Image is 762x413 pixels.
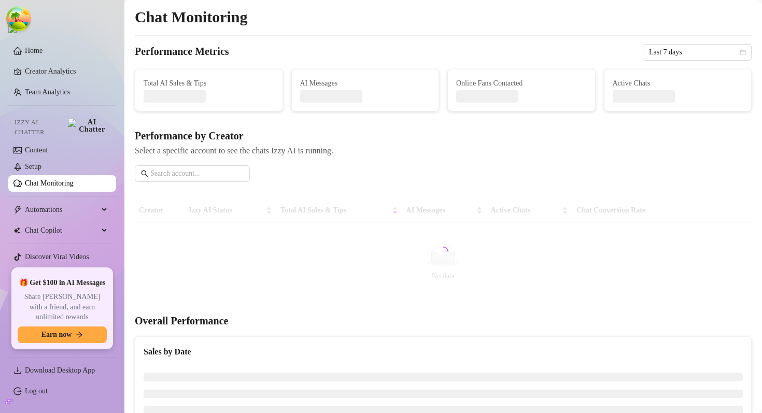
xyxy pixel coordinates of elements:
[18,326,107,343] button: Earn nowarrow-right
[25,387,48,395] a: Log out
[437,246,449,258] span: loading
[15,118,64,137] span: Izzy AI Chatter
[25,63,108,80] a: Creator Analytics
[25,253,89,261] a: Discover Viral Videos
[25,146,48,154] a: Content
[613,78,743,89] span: Active Chats
[25,163,41,170] a: Setup
[25,366,95,374] span: Download Desktop App
[25,202,98,218] span: Automations
[41,331,72,339] span: Earn now
[150,168,244,179] input: Search account...
[456,78,587,89] span: Online Fans Contacted
[135,44,229,61] h4: Performance Metrics
[135,314,752,328] h4: Overall Performance
[76,331,83,338] span: arrow-right
[135,144,752,157] span: Select a specific account to see the chats Izzy AI is running.
[8,8,29,29] button: Open Tanstack query devtools
[135,7,248,27] h2: Chat Monitoring
[135,129,752,143] h4: Performance by Creator
[649,45,745,60] span: Last 7 days
[25,179,74,187] a: Chat Monitoring
[18,292,107,322] span: Share [PERSON_NAME] with a friend, and earn unlimited rewards
[144,78,274,89] span: Total AI Sales & Tips
[13,206,22,214] span: thunderbolt
[300,78,431,89] span: AI Messages
[68,119,108,133] img: AI Chatter
[144,345,743,358] div: Sales by Date
[141,170,148,177] span: search
[25,47,43,54] a: Home
[25,88,70,96] a: Team Analytics
[13,227,20,234] img: Chat Copilot
[5,398,12,405] span: build
[25,222,98,239] span: Chat Copilot
[19,278,106,288] span: 🎁 Get $100 in AI Messages
[13,366,22,375] span: download
[740,49,746,55] span: calendar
